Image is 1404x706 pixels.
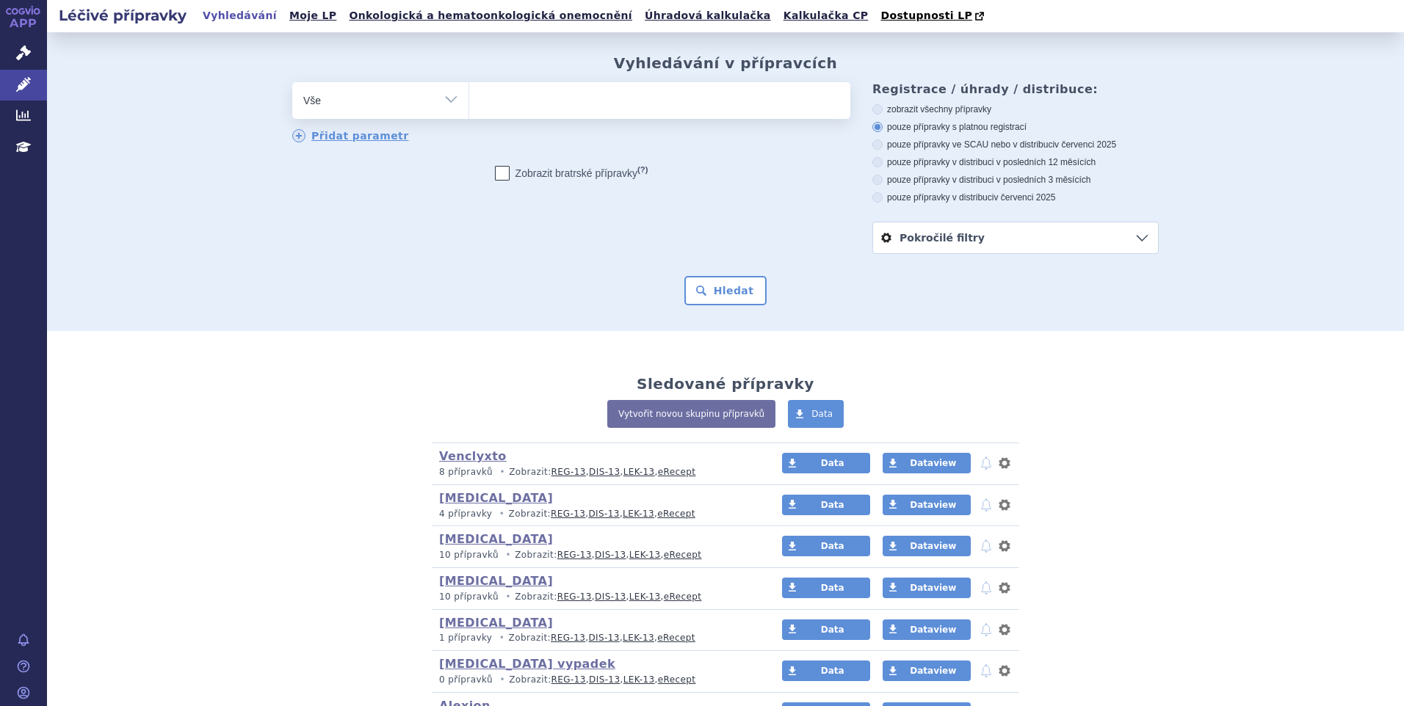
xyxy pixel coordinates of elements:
[658,467,696,477] a: eRecept
[439,466,754,478] p: Zobrazit: , , ,
[623,467,655,477] a: LEK-13
[439,674,493,685] span: 0 přípravků
[629,550,661,560] a: LEK-13
[979,579,994,597] button: notifikace
[595,550,626,560] a: DIS-13
[496,632,509,644] i: •
[910,500,956,510] span: Dataview
[811,409,833,419] span: Data
[629,592,661,602] a: LEK-13
[782,578,870,598] a: Data
[872,156,1159,168] label: pouze přípravky v distribuci v posledních 12 měsících
[782,660,870,681] a: Data
[588,509,619,519] a: DIS-13
[623,674,655,685] a: LEK-13
[502,591,515,603] i: •
[979,621,994,638] button: notifikace
[821,666,844,676] span: Data
[883,660,971,681] a: Dataview
[979,496,994,514] button: notifikace
[623,509,654,519] a: LEK-13
[997,496,1012,514] button: nastavení
[821,583,844,593] span: Data
[883,536,971,556] a: Dataview
[782,619,870,640] a: Data
[821,541,844,551] span: Data
[997,662,1012,680] button: nastavení
[979,454,994,472] button: notifikace
[496,466,509,478] i: •
[779,6,873,26] a: Kalkulačka CP
[198,6,281,26] a: Vyhledávání
[883,578,971,598] a: Dataview
[658,674,696,685] a: eRecept
[439,449,507,463] a: Venclyxto
[910,458,956,468] span: Dataview
[657,633,695,643] a: eRecept
[873,222,1158,253] a: Pokročilé filtry
[344,6,637,26] a: Onkologická a hematoonkologická onemocnění
[880,10,972,21] span: Dostupnosti LP
[439,550,499,560] span: 10 přípravků
[872,82,1159,96] h3: Registrace / úhrady / distribuce:
[588,633,619,643] a: DIS-13
[557,550,592,560] a: REG-13
[439,674,754,686] p: Zobrazit: , , ,
[910,541,956,551] span: Dataview
[821,458,844,468] span: Data
[997,579,1012,597] button: nastavení
[551,674,586,685] a: REG-13
[872,139,1159,150] label: pouze přípravky ve SCAU nebo v distribuci
[496,508,509,520] i: •
[589,467,620,477] a: DIS-13
[607,400,775,428] a: Vytvořit novou skupinu přípravků
[821,500,844,510] span: Data
[439,508,754,520] p: Zobrazit: , , ,
[496,674,509,686] i: •
[439,509,492,519] span: 4 přípravky
[872,174,1159,186] label: pouze přípravky v distribuci v posledních 3 měsících
[997,537,1012,555] button: nastavení
[872,192,1159,203] label: pouze přípravky v distribuci
[883,495,971,515] a: Dataview
[614,54,838,72] h2: Vyhledávání v přípravcích
[883,619,971,640] a: Dataview
[551,633,585,643] a: REG-13
[994,192,1055,203] span: v červenci 2025
[872,103,1159,115] label: zobrazit všechny přípravky
[439,574,553,588] a: [MEDICAL_DATA]
[782,495,870,515] a: Data
[821,625,844,635] span: Data
[439,657,615,671] a: [MEDICAL_DATA] vypadek
[292,129,409,142] a: Přidat parametr
[439,616,553,630] a: [MEDICAL_DATA]
[997,454,1012,472] button: nastavení
[637,375,814,393] h2: Sledované přípravky
[997,621,1012,638] button: nastavení
[979,662,994,680] button: notifikace
[979,537,994,555] button: notifikace
[664,550,702,560] a: eRecept
[557,592,592,602] a: REG-13
[589,674,620,685] a: DIS-13
[640,6,775,26] a: Úhradová kalkulačka
[910,625,956,635] span: Dataview
[439,491,553,505] a: [MEDICAL_DATA]
[47,5,198,26] h2: Léčivé přípravky
[285,6,341,26] a: Moje LP
[910,583,956,593] span: Dataview
[657,509,695,519] a: eRecept
[439,532,553,546] a: [MEDICAL_DATA]
[439,591,754,603] p: Zobrazit: , , ,
[595,592,626,602] a: DIS-13
[876,6,991,26] a: Dostupnosti LP
[788,400,844,428] a: Data
[439,633,492,643] span: 1 přípravky
[664,592,702,602] a: eRecept
[782,453,870,473] a: Data
[551,467,586,477] a: REG-13
[439,592,499,602] span: 10 přípravků
[623,633,654,643] a: LEK-13
[637,165,648,175] abbr: (?)
[872,121,1159,133] label: pouze přípravky s platnou registrací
